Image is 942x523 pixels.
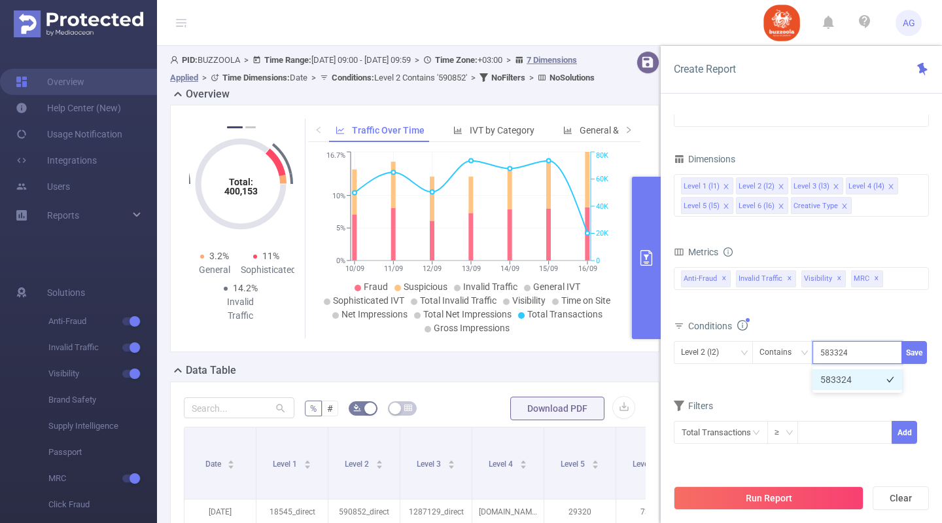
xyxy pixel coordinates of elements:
span: BUZZOOLA [DATE] 09:00 - [DATE] 09:59 +03:00 [170,55,595,82]
li: Level 4 (l4) [846,177,898,194]
span: Create Report [674,63,736,75]
div: Sort [227,458,235,466]
i: icon: caret-down [591,463,599,467]
h2: Data Table [186,363,236,378]
span: Supply Intelligence [48,413,157,439]
div: Level 2 (l2) [739,178,775,195]
span: Conditions [688,321,748,331]
span: # [327,403,333,414]
span: Level 4 [489,460,515,469]
span: Traffic Over Time [352,125,425,135]
div: Sort [304,458,311,466]
i: icon: table [404,404,412,412]
div: Level 1 (l1) [684,178,720,195]
button: 1 [227,126,243,128]
li: Level 3 (l3) [791,177,843,194]
div: Level 4 (l4) [848,178,884,195]
div: Level 2 (l2) [681,342,728,363]
span: Level 3 [417,460,443,469]
span: > [411,55,423,65]
i: icon: check [886,376,894,384]
i: icon: down [801,349,809,358]
i: icon: bar-chart [563,126,572,135]
span: Gross Impressions [434,323,510,333]
button: Save [901,341,927,364]
i: icon: right [625,126,633,134]
li: Level 1 (l1) [681,177,733,194]
span: > [525,73,538,82]
i: icon: close [778,183,784,191]
span: Visibility [512,295,546,306]
h2: Overview [186,86,230,102]
a: Overview [16,69,84,95]
i: icon: line-chart [336,126,345,135]
span: Invalid Traffic [463,281,517,292]
i: icon: caret-up [228,458,235,462]
i: icon: caret-up [304,458,311,462]
a: Reports [47,202,79,228]
span: > [198,73,211,82]
span: Visibility [48,361,157,387]
tspan: 11/09 [383,264,402,273]
div: Creative Type [794,198,838,215]
span: Fraud [364,281,388,292]
span: Level 5 [561,460,587,469]
img: Protected Media [14,10,143,37]
i: icon: left [315,126,323,134]
span: ✕ [787,271,792,287]
tspan: 40K [596,202,608,211]
span: 3.2% [209,251,229,261]
i: icon: close [723,203,729,211]
tspan: 16.7% [326,152,345,160]
span: Level 1 [273,460,299,469]
i: icon: caret-down [228,463,235,467]
i: icon: caret-down [519,463,527,467]
span: 11% [262,251,279,261]
div: Sort [375,458,383,466]
span: Filters [674,401,713,411]
div: Level 6 (l6) [739,198,775,215]
span: AG [903,10,915,36]
button: Download PDF [510,397,604,420]
div: ≥ [775,422,788,443]
span: Metrics [674,247,718,257]
span: Total Transactions [527,309,602,319]
div: Sort [447,458,455,466]
button: 2 [245,126,256,128]
tspan: 13/09 [461,264,480,273]
b: Time Dimensions : [222,73,290,82]
div: General [189,263,241,277]
span: MRC [851,270,883,287]
span: Reports [47,210,79,221]
span: Date [205,460,223,469]
b: No Solutions [549,73,595,82]
span: Net Impressions [341,309,408,319]
span: Visibility [801,270,846,287]
i: icon: down [741,349,748,358]
span: Level 2 Contains '590852' [332,73,467,82]
b: PID: [182,55,198,65]
li: Level 5 (l5) [681,197,733,214]
div: Sort [591,458,599,466]
tspan: Total: [228,177,253,187]
div: Contains [759,342,801,363]
span: Total Invalid Traffic [420,295,497,306]
a: Users [16,173,70,200]
i: icon: bar-chart [453,126,462,135]
tspan: 14/09 [500,264,519,273]
span: Brand Safety [48,387,157,413]
a: Integrations [16,147,97,173]
i: icon: caret-down [304,463,311,467]
span: Invalid Traffic [48,334,157,361]
i: icon: info-circle [737,320,748,331]
span: ✕ [722,271,727,287]
tspan: 0% [336,257,345,265]
span: Anti-Fraud [681,270,731,287]
li: Creative Type [791,197,852,214]
button: Add [892,421,917,444]
i: icon: caret-up [375,458,383,462]
span: Level 2 [345,460,371,469]
span: Passport [48,439,157,465]
span: > [467,73,480,82]
i: icon: caret-down [375,463,383,467]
